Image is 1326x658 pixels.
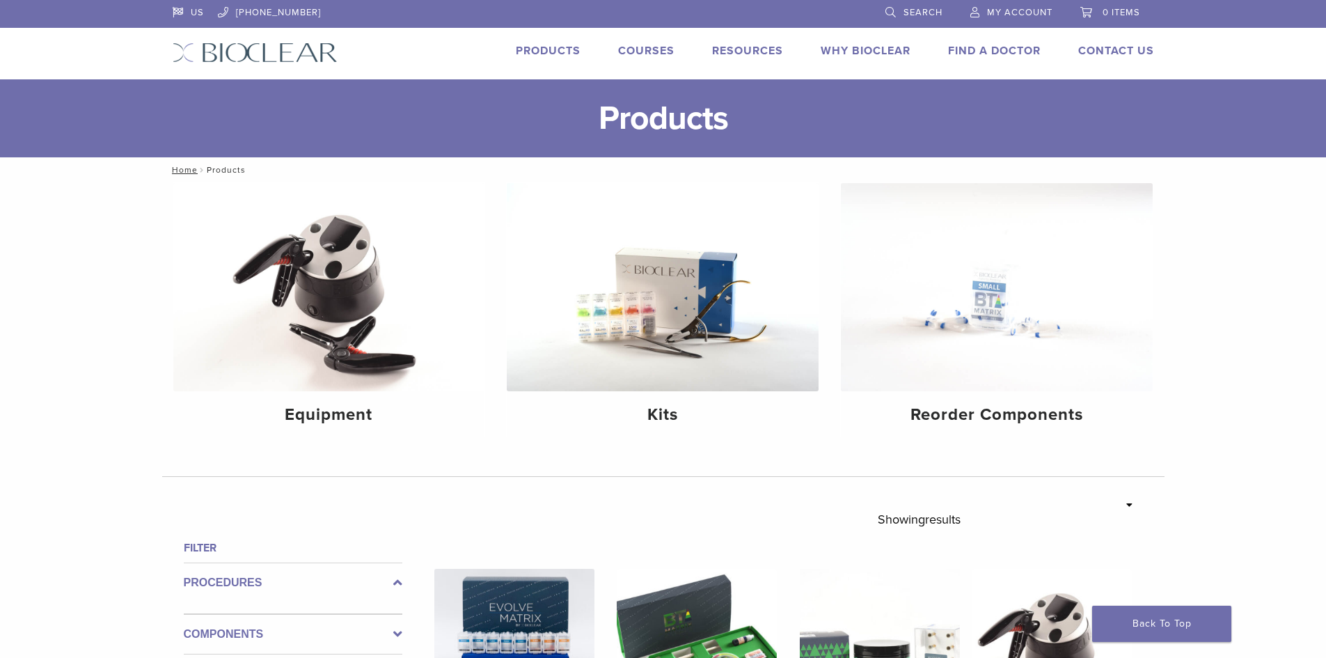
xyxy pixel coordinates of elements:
label: Components [184,626,402,643]
span: Search [903,7,942,18]
h4: Kits [518,402,807,428]
a: Why Bioclear [821,44,910,58]
label: Procedures [184,574,402,591]
a: Kits [507,183,819,437]
a: Products [516,44,581,58]
img: Reorder Components [841,183,1153,391]
img: Kits [507,183,819,391]
a: Reorder Components [841,183,1153,437]
a: Back To Top [1092,606,1231,642]
span: 0 items [1103,7,1140,18]
h4: Reorder Components [852,402,1142,428]
p: Showing results [878,505,961,534]
span: My Account [987,7,1052,18]
img: Bioclear [173,42,338,63]
h4: Filter [184,540,402,556]
a: Courses [618,44,674,58]
img: Equipment [173,183,485,391]
nav: Products [162,157,1165,182]
h4: Equipment [184,402,474,428]
a: Contact Us [1078,44,1154,58]
a: Resources [712,44,783,58]
a: Find A Doctor [948,44,1041,58]
a: Equipment [173,183,485,437]
span: / [198,166,207,173]
a: Home [168,165,198,175]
